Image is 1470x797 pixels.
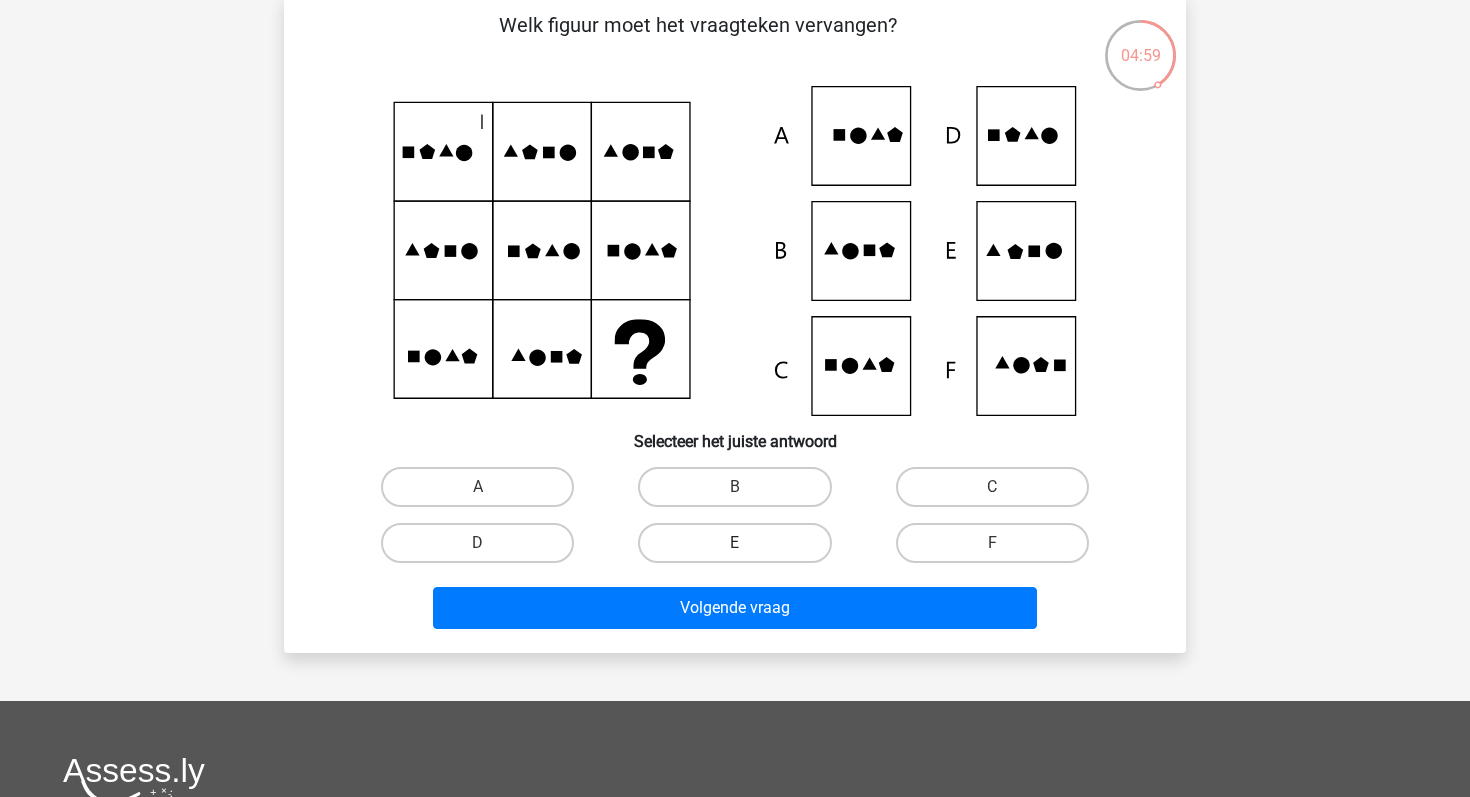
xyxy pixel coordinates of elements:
[381,523,574,563] label: D
[381,467,574,507] label: A
[1103,18,1178,68] div: 04:59
[896,467,1089,507] label: C
[638,467,831,507] label: B
[433,587,1038,629] button: Volgende vraag
[316,10,1079,70] p: Welk figuur moet het vraagteken vervangen?
[638,523,831,563] label: E
[896,523,1089,563] label: F
[316,416,1154,451] h6: Selecteer het juiste antwoord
